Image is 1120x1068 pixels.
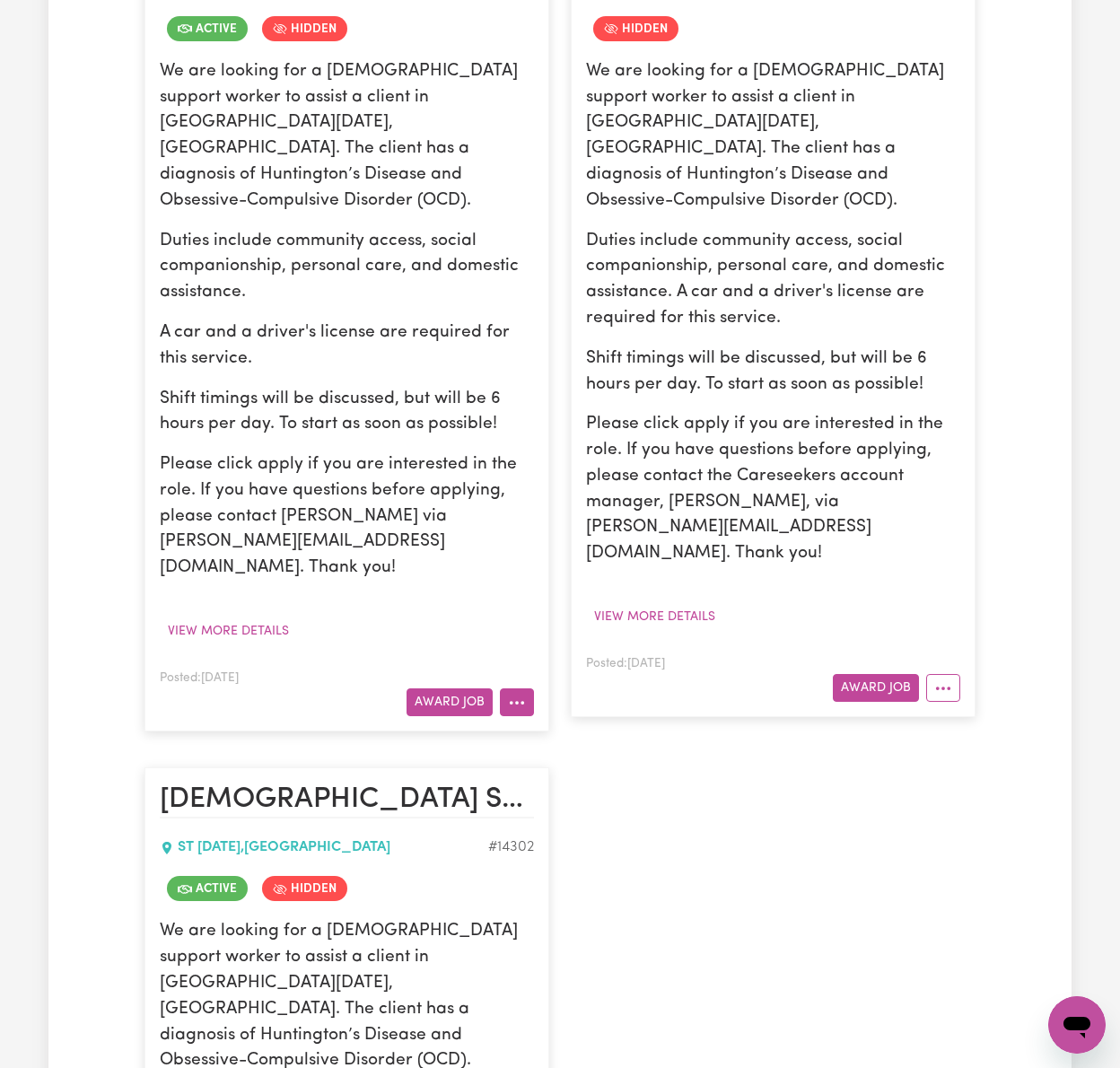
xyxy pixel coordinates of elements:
[586,346,960,398] p: Shift timings will be discussed, but will be 6 hours per day. To start as soon as possible!
[160,783,534,819] h2: Female Support Worker Needed 6 Hours Per Day In St Lucia, QLD
[500,688,534,716] button: More options
[160,320,534,372] p: A car and a driver's license are required for this service.
[160,229,534,306] p: Duties include community access, social companionship, personal care, and domestic assistance.
[407,688,493,716] button: Award Job
[586,412,960,567] p: Please click apply if you are interested in the role. If you have questions before applying, plea...
[833,674,919,702] button: Award Job
[160,387,534,439] p: Shift timings will be discussed, but will be 6 hours per day. To start as soon as possible!
[926,674,960,702] button: More options
[160,672,239,684] span: Posted: [DATE]
[262,16,347,41] span: Job is hidden
[262,876,347,901] span: Job is hidden
[586,658,665,670] span: Posted: [DATE]
[593,16,678,41] span: Job is hidden
[586,603,723,631] button: View more details
[160,836,488,858] div: ST [DATE] , [GEOGRAPHIC_DATA]
[167,876,248,901] span: Job is active
[160,617,297,645] button: View more details
[167,16,248,41] span: Job is active
[160,452,534,582] p: Please click apply if you are interested in the role. If you have questions before applying, plea...
[160,59,534,214] p: We are looking for a [DEMOGRAPHIC_DATA] support worker to assist a client in [GEOGRAPHIC_DATA][DA...
[488,836,534,858] div: Job ID #14302
[1048,996,1106,1054] iframe: Button to launch messaging window
[586,59,960,214] p: We are looking for a [DEMOGRAPHIC_DATA] support worker to assist a client in [GEOGRAPHIC_DATA][DA...
[586,229,960,332] p: Duties include community access, social companionship, personal care, and domestic assistance. A ...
